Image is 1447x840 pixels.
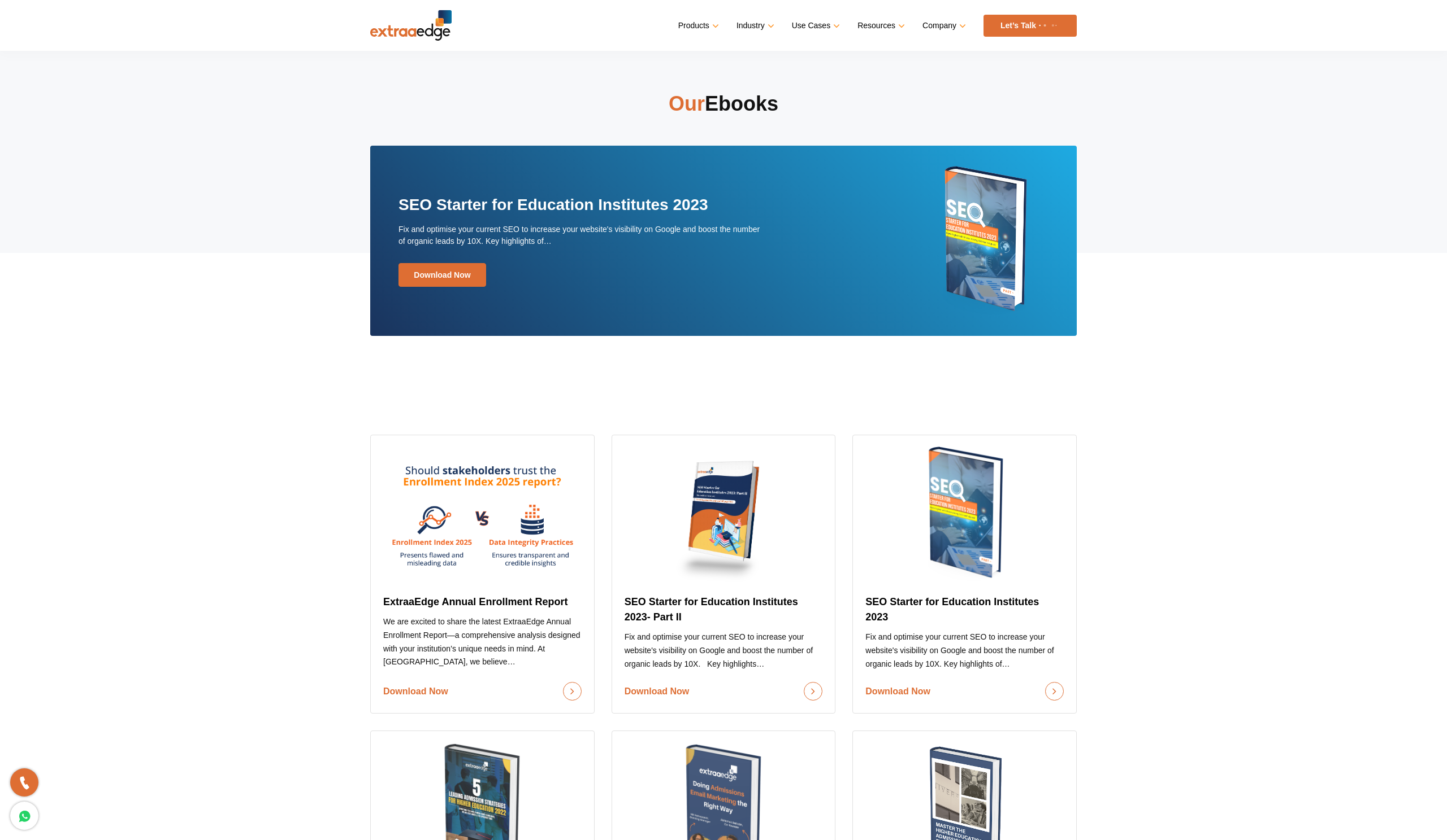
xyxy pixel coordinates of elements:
[398,224,764,247] p: Fix and optimise your current SEO to increase your website's visibility on Google and boost the n...
[383,682,582,701] a: Download Now
[678,17,717,34] a: Products
[792,17,838,34] a: Use Cases
[398,263,486,287] a: Download Now
[625,682,823,701] a: Download Now
[922,17,964,34] a: Company
[370,90,1077,117] h2: Ebooks
[737,17,772,34] a: Industry
[398,196,708,213] a: SEO Starter for Education Institutes 2023
[984,15,1077,37] a: Let’s Talk
[865,682,1064,701] a: Download Now
[669,92,705,115] strong: Our
[857,17,903,34] a: Resources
